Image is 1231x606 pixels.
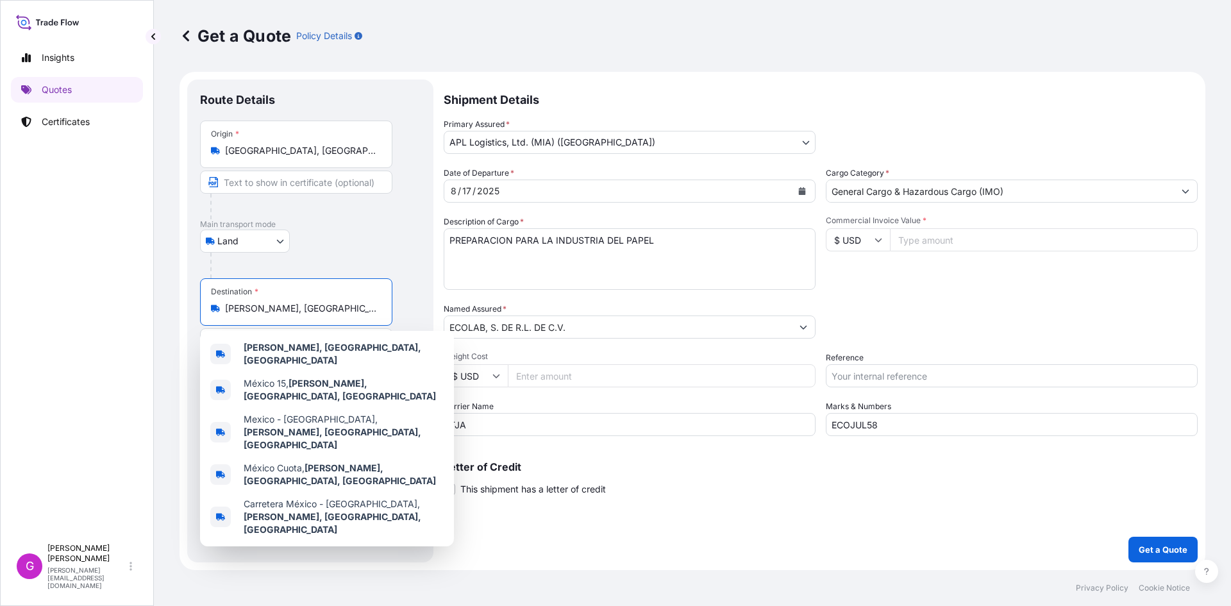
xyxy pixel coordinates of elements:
textarea: PREPARACION PARA LA INDUSTRIA DEL PAPEL [444,228,816,290]
button: Show suggestions [792,316,815,339]
b: [PERSON_NAME], [GEOGRAPHIC_DATA], [GEOGRAPHIC_DATA] [244,426,421,450]
p: Quotes [42,83,72,96]
span: Land [217,235,239,248]
button: Show suggestions [1174,180,1197,203]
button: Calendar [792,181,812,201]
b: [PERSON_NAME], [GEOGRAPHIC_DATA], [GEOGRAPHIC_DATA] [244,342,421,366]
label: Description of Cargo [444,215,524,228]
p: [PERSON_NAME] [PERSON_NAME] [47,543,127,564]
p: [PERSON_NAME][EMAIL_ADDRESS][DOMAIN_NAME] [47,566,127,589]
input: Type amount [890,228,1198,251]
span: Primary Assured [444,118,510,131]
p: Main transport mode [200,219,421,230]
div: Origin [211,129,239,139]
input: Enter name [444,413,816,436]
span: Carretera México - [GEOGRAPHIC_DATA], [244,498,444,536]
div: / [458,183,461,199]
button: Select transport [200,230,290,253]
input: Number1, number2,... [826,413,1198,436]
span: This shipment has a letter of credit [460,483,606,496]
input: Enter amount [508,364,816,387]
div: year, [476,183,501,199]
label: Reference [826,351,864,364]
input: Destination [225,302,376,315]
div: month, [449,183,458,199]
input: Select a commodity type [826,180,1174,203]
label: Marks & Numbers [826,400,891,413]
p: Get a Quote [180,26,291,46]
b: [PERSON_NAME], [GEOGRAPHIC_DATA], [GEOGRAPHIC_DATA] [244,462,436,486]
div: Show suggestions [200,331,454,546]
p: Route Details [200,92,275,108]
p: Policy Details [296,29,352,42]
p: Letter of Credit [444,462,1198,472]
span: Commercial Invoice Value [826,215,1198,226]
b: [PERSON_NAME], [GEOGRAPHIC_DATA], [GEOGRAPHIC_DATA] [244,378,436,401]
input: Text to appear on certificate [200,328,392,351]
input: Full name [444,316,792,339]
input: Text to appear on certificate [200,171,392,194]
span: México Cuota, [244,462,444,487]
p: Shipment Details [444,80,1198,118]
p: Cookie Notice [1139,583,1190,593]
span: Mexico - [GEOGRAPHIC_DATA], [244,413,444,451]
label: Cargo Category [826,167,889,180]
p: Privacy Policy [1076,583,1128,593]
span: México 15, [244,377,444,403]
div: / [473,183,476,199]
input: Origin [225,144,376,157]
span: APL Logistics, Ltd. (MIA) ([GEOGRAPHIC_DATA]) [449,136,655,149]
span: G [26,560,34,573]
span: Date of Departure [444,167,514,180]
div: Destination [211,287,258,297]
b: [PERSON_NAME], [GEOGRAPHIC_DATA], [GEOGRAPHIC_DATA] [244,511,421,535]
input: Your internal reference [826,364,1198,387]
p: Insights [42,51,74,64]
p: Certificates [42,115,90,128]
p: Get a Quote [1139,543,1187,556]
label: Named Assured [444,303,507,316]
label: Carrier Name [444,400,494,413]
span: Freight Cost [444,351,816,362]
div: day, [461,183,473,199]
